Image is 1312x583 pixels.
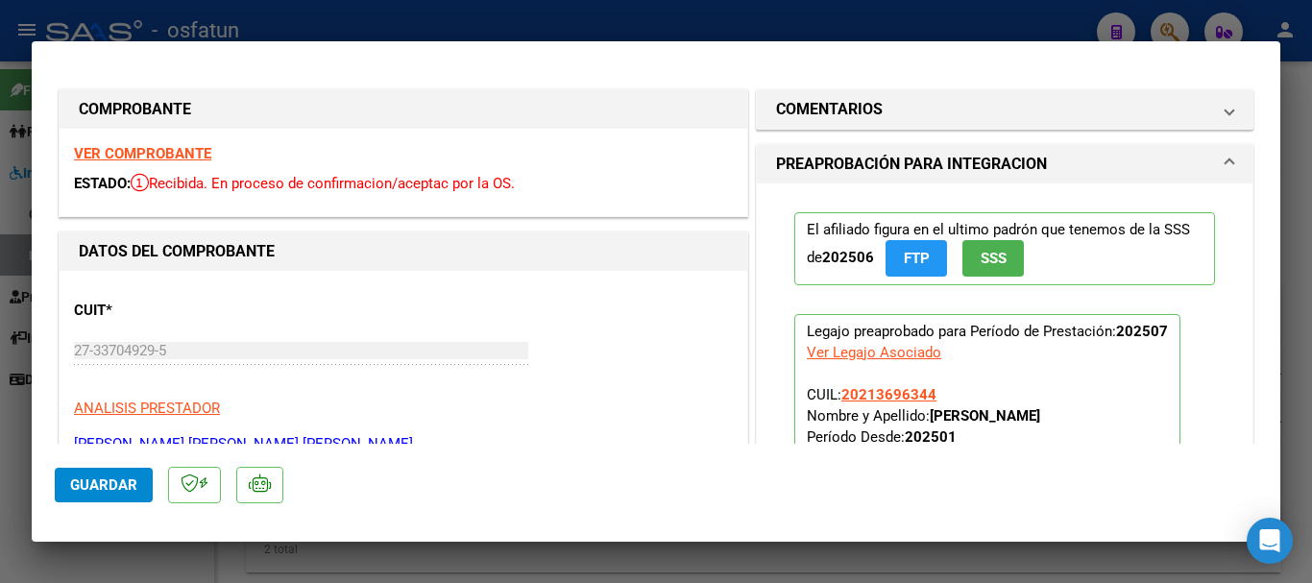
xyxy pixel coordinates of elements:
[79,100,191,118] strong: COMPROBANTE
[1116,323,1168,340] strong: 202507
[70,476,137,494] span: Guardar
[904,251,930,268] span: FTP
[794,314,1180,570] p: Legajo preaprobado para Período de Prestación:
[841,386,936,403] span: 20213696344
[981,251,1007,268] span: SSS
[930,407,1040,425] strong: [PERSON_NAME]
[886,240,947,276] button: FTP
[807,342,941,363] div: Ver Legajo Asociado
[74,400,220,417] span: ANALISIS PRESTADOR
[79,242,275,260] strong: DATOS DEL COMPROBANTE
[131,175,515,192] span: Recibida. En proceso de confirmacion/aceptac por la OS.
[807,386,1040,509] span: CUIL: Nombre y Apellido: Período Desde: Período Hasta: Admite Dependencia:
[757,90,1252,129] mat-expansion-panel-header: COMENTARIOS
[757,145,1252,183] mat-expansion-panel-header: PREAPROBACIÓN PARA INTEGRACION
[962,240,1024,276] button: SSS
[794,212,1215,284] p: El afiliado figura en el ultimo padrón que tenemos de la SSS de
[776,98,883,121] h1: COMENTARIOS
[74,175,131,192] span: ESTADO:
[74,145,211,162] a: VER COMPROBANTE
[822,249,874,266] strong: 202506
[74,300,272,322] p: CUIT
[74,433,733,455] p: [PERSON_NAME] [PERSON_NAME] [PERSON_NAME]
[905,428,957,446] strong: 202501
[55,468,153,502] button: Guardar
[776,153,1047,176] h1: PREAPROBACIÓN PARA INTEGRACION
[1247,518,1293,564] div: Open Intercom Messenger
